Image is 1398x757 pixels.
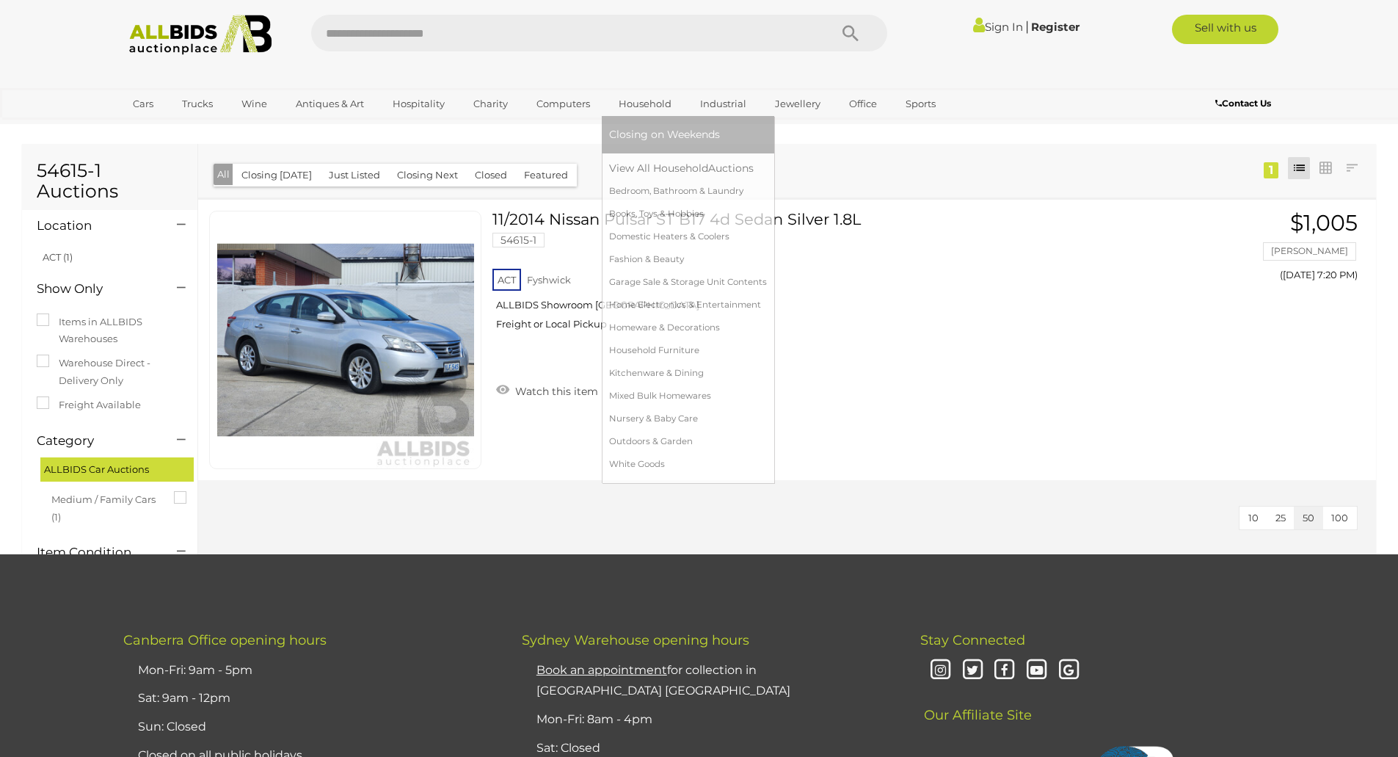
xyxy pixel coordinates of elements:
button: Closing Next [388,164,467,186]
button: Search [814,15,887,51]
button: 25 [1267,507,1295,529]
a: Contact Us [1215,95,1275,112]
a: Charity [464,92,517,116]
a: Household [609,92,681,116]
a: Industrial [691,92,756,116]
i: Google [1056,658,1082,684]
span: 25 [1275,512,1286,524]
span: | [1025,18,1029,35]
img: Allbids.com.au [121,15,280,55]
span: Stay Connected [920,632,1025,648]
u: Book an appointment [536,663,667,677]
button: 50 [1294,507,1323,529]
a: Sports [896,92,945,116]
a: Hospitality [383,92,454,116]
li: Mon-Fri: 9am - 5pm [134,656,485,685]
a: Wine [232,92,277,116]
span: Watch this item [511,385,598,398]
label: Warehouse Direct - Delivery Only [37,355,183,389]
li: Sun: Closed [134,713,485,742]
span: 100 [1331,512,1348,524]
a: Trucks [172,92,222,116]
div: 1 [1264,162,1278,178]
a: Jewellery [765,92,830,116]
span: 50 [1303,512,1314,524]
a: Register [1031,20,1080,34]
a: ACT (1) [43,251,73,263]
button: Just Listed [320,164,389,186]
a: Antiques & Art [286,92,374,116]
i: Facebook [991,658,1017,684]
span: Canberra Office opening hours [123,632,327,648]
h4: Category [37,434,155,448]
label: Items in ALLBIDS Warehouses [37,314,183,348]
b: Contact Us [1215,98,1271,109]
a: [GEOGRAPHIC_DATA] [123,116,247,140]
i: Youtube [1024,658,1049,684]
i: Twitter [960,658,986,684]
li: Mon-Fri: 8am - 4pm [533,706,884,734]
a: Book an appointmentfor collection in [GEOGRAPHIC_DATA] [GEOGRAPHIC_DATA] [536,663,790,698]
a: Watch this item [492,379,602,401]
h4: Location [37,219,155,233]
span: $1,005 [1290,209,1358,236]
img: 54615-1a_ex.jpg [217,211,474,468]
button: Closing [DATE] [233,164,321,186]
button: All [214,164,233,185]
button: Featured [515,164,577,186]
h4: Show Only [37,282,155,296]
a: $1,005 [PERSON_NAME] ([DATE] 7:20 PM) [1191,211,1361,289]
li: Sat: 9am - 12pm [134,684,485,713]
span: Medium / Family Cars (1) [51,488,161,526]
button: 100 [1322,507,1357,529]
label: Freight Available [37,396,141,413]
a: Computers [527,92,600,116]
i: Instagram [928,658,953,684]
a: 11/2014 Nissan Pulsar ST B17 4d Sedan Silver 1.8L 54615-1 ACT Fyshwick ALLBIDS Showroom [GEOGRAPH... [503,211,1168,341]
button: Closed [466,164,516,186]
a: Cars [123,92,163,116]
button: 10 [1239,507,1267,529]
a: Sign In [973,20,1023,34]
h4: Item Condition [37,546,155,559]
span: 10 [1248,512,1259,524]
h1: 54615-1 Auctions [37,161,183,201]
div: ALLBIDS Car Auctions [40,457,194,482]
span: Sydney Warehouse opening hours [522,632,749,648]
span: Our Affiliate Site [920,685,1032,723]
a: Sell with us [1172,15,1278,44]
a: Office [840,92,887,116]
